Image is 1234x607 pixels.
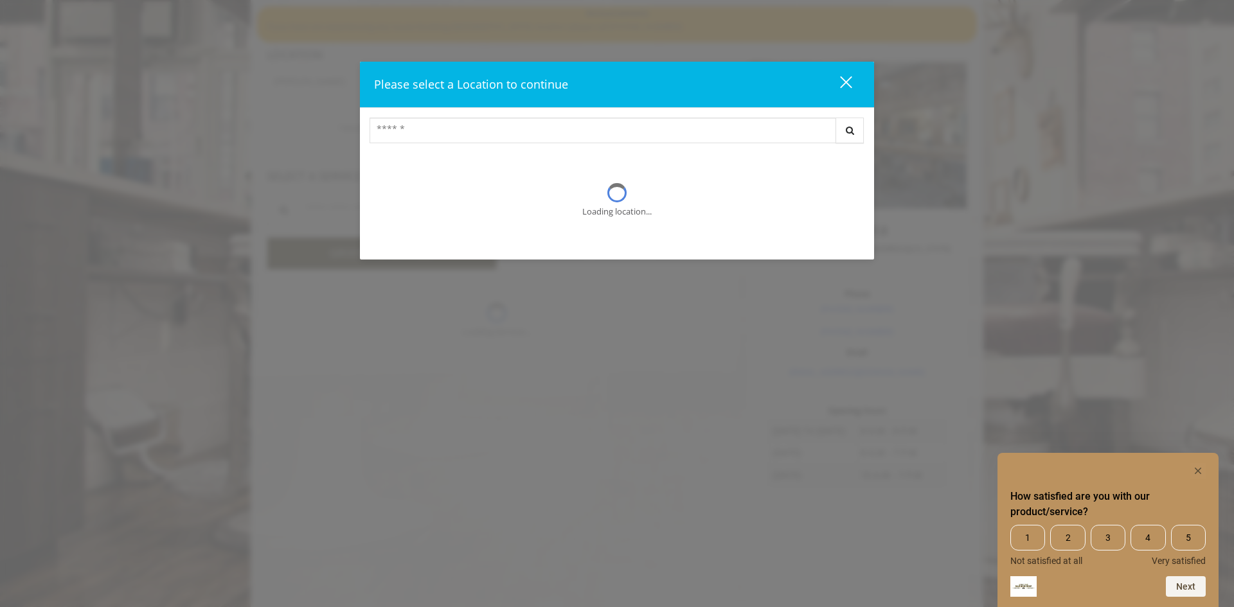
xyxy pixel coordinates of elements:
[370,118,836,143] input: Search Center
[1010,463,1206,597] div: How satisfied are you with our product/service? Select an option from 1 to 5, with 1 being Not sa...
[1091,525,1125,550] span: 3
[1050,525,1085,550] span: 2
[1131,525,1165,550] span: 4
[825,75,851,94] div: close dialog
[816,71,860,98] button: close dialog
[1152,556,1206,566] span: Very satisfied
[1010,525,1206,566] div: How satisfied are you with our product/service? Select an option from 1 to 5, with 1 being Not sa...
[1010,525,1045,550] span: 1
[1190,463,1206,479] button: Hide survey
[1010,556,1082,566] span: Not satisfied at all
[843,126,857,135] i: Search button
[1166,576,1206,597] button: Next question
[1010,489,1206,520] h2: How satisfied are you with our product/service? Select an option from 1 to 5, with 1 being Not sa...
[1171,525,1206,550] span: 5
[374,76,568,92] span: Please select a Location to continue
[582,205,652,218] div: Loading location...
[370,118,864,150] div: Center Select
